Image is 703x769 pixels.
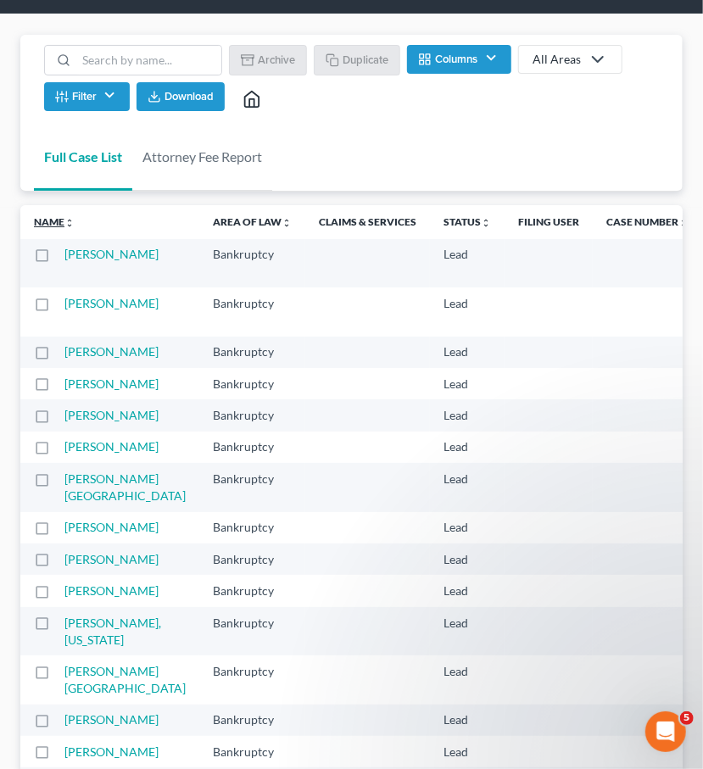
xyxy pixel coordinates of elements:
[199,399,305,431] td: Bankruptcy
[199,512,305,543] td: Bankruptcy
[199,607,305,655] td: Bankruptcy
[199,705,305,736] td: Bankruptcy
[64,520,159,534] a: [PERSON_NAME]
[64,247,159,261] a: [PERSON_NAME]
[64,376,159,391] a: [PERSON_NAME]
[64,712,159,727] a: [PERSON_NAME]
[213,215,292,228] a: Area of Lawunfold_more
[64,616,161,647] a: [PERSON_NAME], [US_STATE]
[430,239,505,287] td: Lead
[137,82,225,111] button: Download
[606,215,689,228] a: Case Numberunfold_more
[64,471,186,503] a: [PERSON_NAME][GEOGRAPHIC_DATA]
[505,205,593,239] th: Filing User
[533,51,581,68] div: All Areas
[34,123,132,191] a: Full Case List
[282,218,292,228] i: unfold_more
[64,552,159,566] a: [PERSON_NAME]
[199,655,305,704] td: Bankruptcy
[430,287,505,336] td: Lead
[199,463,305,511] td: Bankruptcy
[430,705,505,736] td: Lead
[430,736,505,767] td: Lead
[64,439,159,454] a: [PERSON_NAME]
[64,344,159,359] a: [PERSON_NAME]
[645,711,686,752] iframe: Intercom live chat
[430,337,505,368] td: Lead
[64,296,159,310] a: [PERSON_NAME]
[132,123,272,191] a: Attorney Fee Report
[444,215,491,228] a: Statusunfold_more
[34,215,75,228] a: Nameunfold_more
[430,575,505,606] td: Lead
[199,575,305,606] td: Bankruptcy
[430,607,505,655] td: Lead
[430,543,505,575] td: Lead
[430,399,505,431] td: Lead
[430,463,505,511] td: Lead
[430,432,505,463] td: Lead
[305,205,430,239] th: Claims & Services
[430,512,505,543] td: Lead
[481,218,491,228] i: unfold_more
[44,82,130,111] button: Filter
[678,218,689,228] i: unfold_more
[199,287,305,336] td: Bankruptcy
[199,368,305,399] td: Bankruptcy
[680,711,694,725] span: 5
[64,218,75,228] i: unfold_more
[165,90,214,103] span: Download
[199,432,305,463] td: Bankruptcy
[64,408,159,422] a: [PERSON_NAME]
[199,337,305,368] td: Bankruptcy
[407,45,511,74] button: Columns
[64,744,159,759] a: [PERSON_NAME]
[430,655,505,704] td: Lead
[64,664,186,695] a: [PERSON_NAME][GEOGRAPHIC_DATA]
[199,543,305,575] td: Bankruptcy
[199,239,305,287] td: Bankruptcy
[76,46,221,75] input: Search by name...
[430,368,505,399] td: Lead
[199,736,305,767] td: Bankruptcy
[64,583,159,598] a: [PERSON_NAME]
